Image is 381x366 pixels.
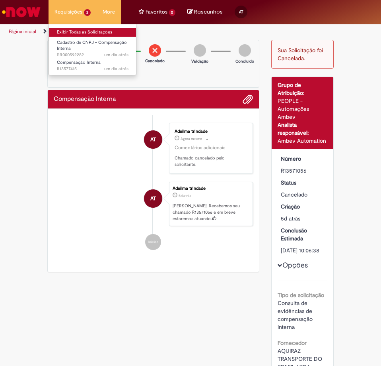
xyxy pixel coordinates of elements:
a: Aberto SR000592282 : Cadastro de CNPJ - Compensação Interna [49,38,136,55]
div: Adeilma trindade [175,129,244,134]
img: ServiceNow [1,4,42,20]
span: Consulta de evidências de compensação interna [278,299,314,331]
div: 26/09/2025 15:06:36 [281,214,325,222]
span: 5d atrás [179,193,191,198]
div: Adeilma trindade [144,130,162,149]
span: AT [150,130,156,149]
p: Validação [191,59,208,64]
time: 29/09/2025 14:56:44 [104,52,128,58]
ul: Trilhas de página [6,24,185,39]
img: img-circle-grey.png [239,44,251,57]
span: Requisições [54,8,82,16]
b: Tipo de solicitação [278,291,324,299]
div: Adeilma trindade [144,189,162,208]
time: 30/09/2025 18:08:34 [181,136,202,141]
dt: Conclusão Estimada [275,226,331,242]
a: No momento, sua lista de rascunhos tem 0 Itens [187,8,223,16]
div: Adeilma trindade [173,186,248,191]
span: Cadastro de CNPJ - Compensação Interna [57,39,127,52]
div: Grupo de Atribuição: [278,81,328,97]
p: Concluído [235,59,254,64]
a: Aberto R13577415 : Compensação Interna [49,58,136,73]
div: Cancelado [281,191,325,199]
div: [DATE] 10:06:38 [281,246,325,254]
dt: Número [275,155,331,163]
span: AT [239,9,243,14]
span: Rascunhos [194,8,223,16]
button: Adicionar anexos [243,94,253,104]
h2: Compensação Interna Histórico de tíquete [54,96,116,103]
span: Agora mesmo [181,136,202,141]
p: Cancelado [145,58,165,64]
span: AT [150,189,156,208]
ul: Histórico de tíquete [54,115,253,258]
img: img-circle-grey.png [194,44,206,57]
a: Página inicial [9,28,36,35]
span: SR000592282 [57,52,128,58]
img: remove.png [149,44,161,57]
time: 29/09/2025 14:47:11 [104,66,128,72]
div: Analista responsável: [278,121,328,137]
div: R13571056 [281,167,325,175]
div: PEOPLE - Automações Ambev [278,97,328,121]
div: Ambev Automation [278,137,328,145]
span: Favoritos [146,8,167,16]
dt: Criação [275,203,331,211]
span: 2 [169,9,176,16]
time: 26/09/2025 15:06:36 [281,215,300,222]
div: Sua Solicitação foi Cancelada. [271,40,334,69]
span: More [103,8,115,16]
span: Compensação Interna [57,59,101,65]
dt: Status [275,179,331,187]
span: R13577415 [57,66,128,72]
span: 5d atrás [281,215,300,222]
p: Chamado cancelado pelo solicitante. [175,155,244,167]
li: Adeilma trindade [54,182,253,226]
ul: Requisições [49,24,136,75]
span: um dia atrás [104,52,128,58]
b: Fornecedor [278,339,307,346]
small: Comentários adicionais [175,144,225,151]
span: um dia atrás [104,66,128,72]
p: [PERSON_NAME]! Recebemos seu chamado R13571056 e em breve estaremos atuando. [173,203,248,222]
a: Exibir Todas as Solicitações [49,28,136,37]
span: 2 [84,9,91,16]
